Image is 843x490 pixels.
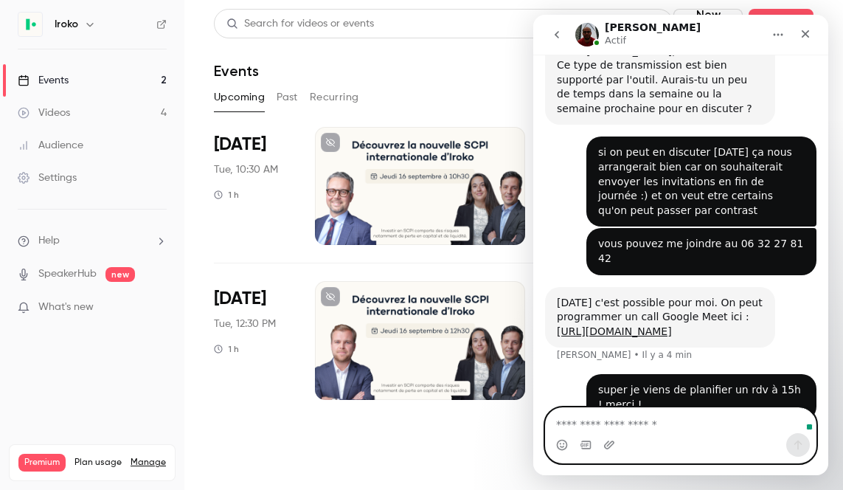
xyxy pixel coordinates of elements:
[214,86,265,109] button: Upcoming
[277,86,298,109] button: Past
[214,62,259,80] h1: Events
[214,189,239,201] div: 1 h
[214,133,266,156] span: [DATE]
[214,287,266,311] span: [DATE]
[38,233,60,249] span: Help
[74,457,122,469] span: Plan usage
[105,267,135,282] span: new
[673,9,743,38] button: New video
[18,454,66,472] span: Premium
[18,73,69,88] div: Events
[38,266,97,282] a: SpeakerHub
[18,138,83,153] div: Audience
[749,9,813,38] button: Schedule
[214,127,291,245] div: Sep 16 Tue, 10:30 AM (Europe/Paris)
[18,170,77,185] div: Settings
[38,300,94,315] span: What's new
[18,233,167,249] li: help-dropdown-opener
[533,15,828,475] iframe: Intercom live chat
[131,457,166,469] a: Manage
[214,343,239,355] div: 1 h
[55,17,78,32] h6: Iroko
[18,106,70,120] div: Videos
[18,13,42,36] img: Iroko
[214,162,278,177] span: Tue, 10:30 AM
[310,86,359,109] button: Recurring
[214,281,291,399] div: Sep 16 Tue, 12:30 PM (Europe/Paris)
[149,301,167,314] iframe: Noticeable Trigger
[214,317,276,331] span: Tue, 12:30 PM
[226,16,374,32] div: Search for videos or events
